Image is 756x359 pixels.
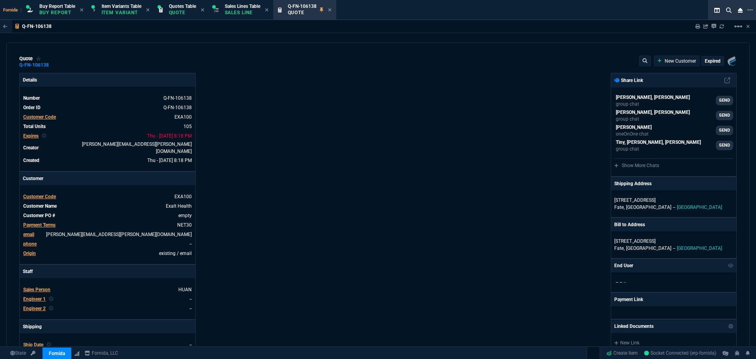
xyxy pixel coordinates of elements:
span: -- [616,279,618,285]
nx-icon: Close Tab [328,7,332,13]
a: New Link [614,339,733,346]
span: Buy Report Table [39,4,75,9]
span: Expires [23,133,39,139]
span: Engineer 1 [23,296,46,302]
span: Total Units [23,124,46,129]
a: Show More Chats [614,163,659,168]
p: Share Link [614,77,643,84]
span: 2025-06-26T20:18:50.863Z [147,133,192,139]
span: Sales Person [23,287,50,292]
tr: ricky.morehart@exalthealth.com [23,231,192,238]
a: See Marketplace Order [163,105,192,110]
a: ryan.neptune@fornida.com,carlos.ocampo@fornida.com,steven.huang@fornida.com [614,139,733,152]
a: -- [189,296,192,302]
nx-icon: Clear selected rep [49,296,54,303]
span: Fate, [614,246,624,251]
nx-icon: Clear selected rep [42,132,46,140]
a: SEND [716,126,733,135]
a: -- [189,306,192,311]
span: Socket Connected (erp-fornida) [644,350,716,356]
p: Buy Report [39,9,75,16]
tr: undefined [23,341,192,349]
p: Shipping Address [614,180,652,187]
span: Order ID [23,105,41,110]
span: steven.huang@fornida.com [82,141,192,154]
nx-icon: Split Panels [711,6,723,15]
p: End User [614,262,633,269]
p: Sales Line [225,9,260,16]
a: Hide Workbench [746,23,750,30]
p: group chat [616,146,701,152]
span: existing / email [159,251,192,256]
tr: undefined [23,140,192,155]
span: Q-FN-106138 [288,4,317,9]
tr: undefined [23,286,192,294]
p: Item Variant [102,9,141,16]
a: msbcCompanyName [82,350,120,357]
span: -- [624,279,626,285]
span: Quotes Table [169,4,196,9]
span: -- [189,342,192,348]
a: SEND [716,96,733,105]
span: [GEOGRAPHIC_DATA] [626,246,671,251]
nx-icon: Clear selected rep [49,305,54,312]
tr: undefined [23,123,192,130]
tr: See Marketplace Order [23,104,192,112]
span: -- [673,246,675,251]
p: oneOnOne chat [616,131,652,137]
a: Exalt Health [166,203,192,209]
tr: undefined [23,305,192,312]
p: Linked Documents [614,323,654,330]
span: [GEOGRAPHIC_DATA] [677,205,722,210]
a: HUAN [178,287,192,292]
p: Tiny, [PERSON_NAME], [PERSON_NAME] [616,139,701,146]
span: phone [23,241,37,247]
tr: undefined [23,295,192,303]
span: 105 [183,124,192,129]
tr: undefined [23,193,192,201]
tr: undefined [23,202,192,210]
tr: undefined [23,132,192,140]
tr: undefined [23,212,192,219]
span: Fate, [614,205,624,210]
span: Creator [23,145,39,151]
tr: See Marketplace Order [23,94,192,102]
p: [PERSON_NAME], [PERSON_NAME] [616,94,690,101]
a: EXA100 [174,114,192,120]
a: API TOKEN [28,350,38,357]
span: See Marketplace Order [163,95,192,101]
p: expired [705,58,721,64]
span: Engineer 2 [23,306,46,311]
p: Payment Link [614,296,643,303]
span: -- [620,279,622,285]
mat-icon: Example home icon [734,22,743,31]
p: [PERSON_NAME], [PERSON_NAME] [616,109,690,116]
a: SEND [716,141,733,150]
p: group chat [616,101,690,107]
p: group chat [616,116,690,122]
p: Quote [169,9,196,16]
span: EXA100 [174,194,192,199]
span: Customer Code [23,114,56,120]
a: [PERSON_NAME][EMAIL_ADDRESS][PERSON_NAME][DOMAIN_NAME] [46,232,192,237]
span: Customer Code [23,194,56,199]
p: Bill to Address [614,221,645,228]
a: Origin [23,251,36,256]
p: [STREET_ADDRESS] [614,238,733,245]
a: empty [178,213,192,218]
span: Number [23,95,40,101]
span: Created [23,158,39,163]
p: [STREET_ADDRESS] [614,197,733,204]
span: [GEOGRAPHIC_DATA] [677,246,722,251]
nx-icon: Close Tab [80,7,83,13]
p: Details [20,73,195,87]
div: quote [19,56,41,62]
a: Q-FN-106138 [19,65,49,66]
a: 1duzmEWKVmjhwy5aAABS [644,350,716,357]
span: Customer PO # [23,213,55,218]
span: email [23,232,34,237]
nx-icon: Close Tab [265,7,269,13]
p: Shipping [20,320,195,333]
span: Item Variants Table [102,4,141,9]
